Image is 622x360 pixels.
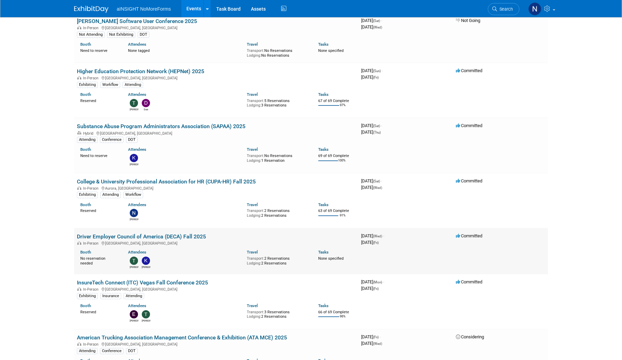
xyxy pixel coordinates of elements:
[77,241,81,245] img: In-Person Event
[130,217,138,221] div: Nichole Brown
[373,25,382,29] span: (Wed)
[80,250,91,255] a: Booth
[77,18,197,24] a: [PERSON_NAME] Software User Conference 2025
[117,6,171,12] span: aINSIGHT NoMoreForms
[130,162,138,166] div: Kate Silvas
[80,202,91,207] a: Booth
[361,75,379,80] span: [DATE]
[456,18,480,23] span: Not Going
[361,341,382,346] span: [DATE]
[77,137,97,143] div: Attending
[80,97,118,103] div: Reserved
[100,137,124,143] div: Conference
[142,310,150,318] img: Teresa Papanicolaou
[247,261,261,266] span: Lodging:
[247,99,264,103] span: Transport:
[456,334,484,339] span: Considering
[77,68,204,75] a: Higher Education Protection Network (HEPNet) 2025
[247,308,308,319] div: 3 Reservations 2 Reservations
[83,76,101,80] span: In-Person
[124,293,144,299] div: Attending
[247,48,264,53] span: Transport:
[128,202,146,207] a: Attendees
[361,18,382,23] span: [DATE]
[340,315,346,324] td: 96%
[83,131,95,136] span: Hybrid
[77,123,245,130] a: Substance Abuse Program Administrators Association (SAPAA) 2025
[340,214,346,223] td: 91%
[383,279,384,284] span: -
[361,24,382,30] span: [DATE]
[361,123,382,128] span: [DATE]
[247,314,261,319] span: Lodging:
[123,82,143,88] div: Attending
[338,159,346,168] td: 100%
[373,131,381,134] span: (Thu)
[77,286,356,292] div: [GEOGRAPHIC_DATA], [GEOGRAPHIC_DATA]
[373,234,382,238] span: (Wed)
[373,335,379,339] span: (Fri)
[361,130,381,135] span: [DATE]
[318,99,356,103] div: 67 of 69 Complete
[381,178,382,183] span: -
[318,310,356,315] div: 66 of 69 Complete
[80,303,91,308] a: Booth
[456,123,482,128] span: Committed
[318,250,329,255] a: Tasks
[83,241,101,246] span: In-Person
[130,99,138,107] img: Teresa Papanicolaou
[318,154,356,158] div: 69 of 69 Complete
[247,42,258,47] a: Travel
[130,310,138,318] img: Eric Guimond
[77,76,81,79] img: In-Person Event
[247,147,258,152] a: Travel
[130,209,138,217] img: Nichole Brown
[456,178,482,183] span: Committed
[373,76,379,79] span: (Fri)
[130,265,138,269] div: Teresa Papanicolaou
[142,107,150,111] div: Dae Kim
[318,256,344,261] span: None specified
[130,257,138,265] img: Teresa Papanicolaou
[80,47,118,53] div: Need to reserve
[142,257,150,265] img: Kate Silvas
[382,68,383,73] span: -
[83,186,101,191] span: In-Person
[130,318,138,323] div: Eric Guimond
[80,152,118,158] div: Need to reserve
[318,303,329,308] a: Tasks
[100,293,121,299] div: Insurance
[373,179,380,183] span: (Sat)
[130,154,138,162] img: Kate Silvas
[77,26,81,29] img: In-Person Event
[142,99,150,107] img: Dae Kim
[80,92,91,97] a: Booth
[247,103,261,108] span: Lodging:
[247,310,264,314] span: Transport:
[361,334,381,339] span: [DATE]
[318,48,344,53] span: None specified
[77,293,98,299] div: Exhibiting
[100,82,120,88] div: Workflow
[373,287,379,291] span: (Fri)
[77,279,208,286] a: InsureTech Connect (ITC) Vegas Fall Conference 2025
[142,265,150,269] div: Kate Silvas
[373,186,382,190] span: (Wed)
[247,152,308,163] div: No Reservations 1 Reservation
[318,147,329,152] a: Tasks
[247,154,264,158] span: Transport:
[373,19,380,23] span: (Sat)
[247,213,261,218] span: Lodging:
[80,147,91,152] a: Booth
[77,240,356,246] div: [GEOGRAPHIC_DATA], [GEOGRAPHIC_DATA]
[126,137,138,143] div: DOT
[373,124,380,128] span: (Sat)
[77,186,81,190] img: In-Person Event
[100,192,121,198] div: Attending
[77,192,98,198] div: Exhibiting
[128,42,146,47] a: Attendees
[456,233,482,238] span: Committed
[247,53,261,58] span: Lodging:
[77,287,81,291] img: In-Person Event
[123,192,143,198] div: Workflow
